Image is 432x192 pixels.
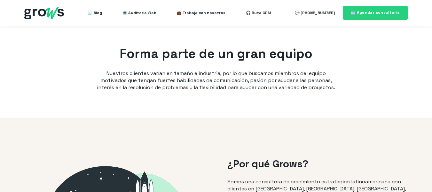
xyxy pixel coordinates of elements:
p: Nuestros clientes varían en tamaño e industria, por lo que buscamos miembros del equipo motivados... [95,70,338,91]
iframe: Chat Widget [400,161,432,192]
a: 💬 [PHONE_NUMBER] [295,6,335,19]
a: 🧾 Blog [88,6,102,19]
h1: Forma parte de un gran equipo [95,45,338,63]
h2: ¿Por qué Grows? [227,157,408,171]
img: grows - hubspot [24,7,64,19]
a: 🎧 Ruta CRM [246,6,271,19]
a: 💼 Trabaja con nosotros [177,6,225,19]
a: 💻 Auditoría Web [122,6,156,19]
span: 🗓️ Agendar consultoría [351,10,400,15]
a: 🗓️ Agendar consultoría [343,6,408,20]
